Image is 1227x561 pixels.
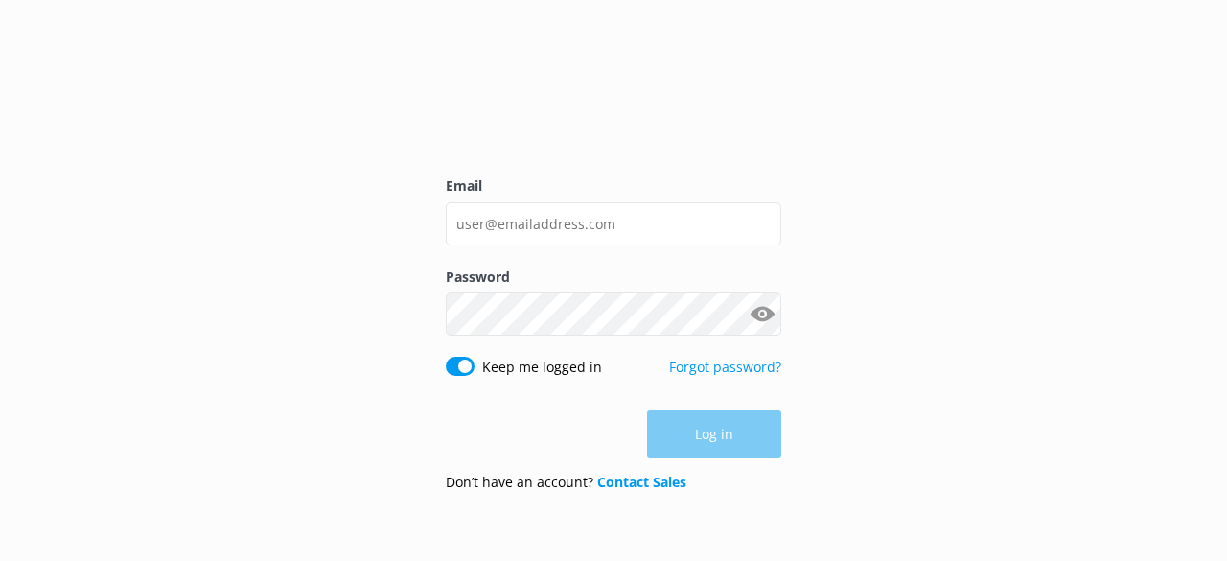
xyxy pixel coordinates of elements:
[446,175,781,197] label: Email
[669,358,781,376] a: Forgot password?
[482,357,602,378] label: Keep me logged in
[446,202,781,245] input: user@emailaddress.com
[597,473,686,491] a: Contact Sales
[743,295,781,334] button: Show password
[446,267,781,288] label: Password
[446,472,686,493] p: Don’t have an account?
